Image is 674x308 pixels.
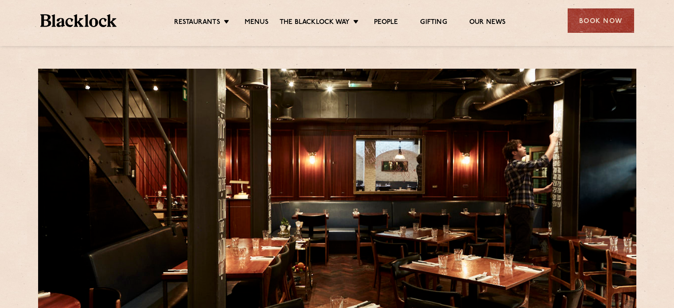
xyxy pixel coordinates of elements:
[280,18,350,28] a: The Blacklock Way
[469,18,506,28] a: Our News
[374,18,398,28] a: People
[568,8,634,33] div: Book Now
[420,18,447,28] a: Gifting
[245,18,269,28] a: Menus
[40,14,117,27] img: BL_Textured_Logo-footer-cropped.svg
[174,18,220,28] a: Restaurants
